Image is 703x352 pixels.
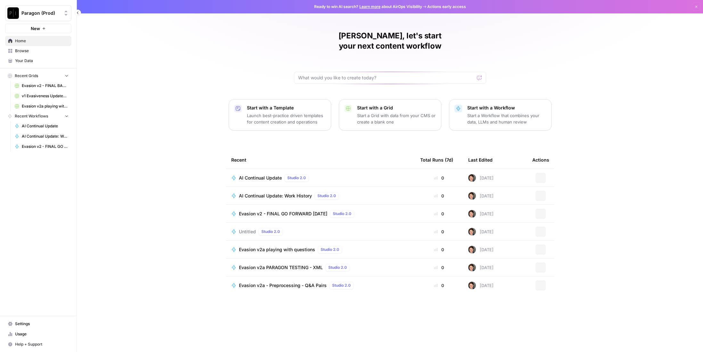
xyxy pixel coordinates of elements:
div: 0 [420,175,458,181]
span: Home [15,38,69,44]
span: Actions early access [427,4,466,10]
a: Browse [5,46,71,56]
a: Settings [5,319,71,329]
h1: [PERSON_NAME], let's start your next content workflow [294,31,486,51]
div: Last Edited [468,151,493,169]
div: [DATE] [468,282,494,289]
span: Untitled [239,228,256,235]
img: Paragon (Prod) Logo [7,7,19,19]
a: Evasion v2a - Preprocessing - Q&A PairsStudio 2.0 [231,282,410,289]
div: [DATE] [468,192,494,200]
div: [DATE] [468,264,494,271]
span: Studio 2.0 [333,211,351,217]
span: Usage [15,331,69,337]
span: Settings [15,321,69,327]
span: Evasion v2a playing with questions [239,246,315,253]
span: Evasion v2a PARAGON TESTING - XML [239,264,323,271]
a: AI Continual Update [12,121,71,131]
span: Paragon (Prod) [21,10,60,16]
img: qw00ik6ez51o8uf7vgx83yxyzow9 [468,282,476,289]
img: qw00ik6ez51o8uf7vgx83yxyzow9 [468,210,476,218]
div: Recent [231,151,410,169]
div: 0 [420,282,458,289]
button: Recent Grids [5,71,71,81]
div: 0 [420,211,458,217]
div: [DATE] [468,246,494,253]
a: Learn more [359,4,380,9]
span: Studio 2.0 [328,265,347,270]
span: v1 Evasiveness Updated for Topics Grid [22,93,69,99]
div: 0 [420,193,458,199]
input: What would you like to create today? [298,75,474,81]
span: Studio 2.0 [321,247,339,252]
div: [DATE] [468,174,494,182]
span: Browse [15,48,69,54]
span: Studio 2.0 [317,193,336,199]
button: Start with a WorkflowStart a Workflow that combines your data, LLMs and human review [449,99,552,131]
button: Help + Support [5,339,71,349]
p: Start with a Grid [357,105,436,111]
span: Studio 2.0 [287,175,306,181]
a: AI Continual Update: Work History [12,131,71,141]
img: qw00ik6ez51o8uf7vgx83yxyzow9 [468,246,476,253]
img: qw00ik6ez51o8uf7vgx83yxyzow9 [468,192,476,200]
a: Evasion v2 - FINAL GO FORWARD [DATE] [12,141,71,152]
a: v1 Evasiveness Updated for Topics Grid [12,91,71,101]
p: Start a Grid with data from your CMS or create a blank one [357,112,436,125]
button: New [5,24,71,33]
span: Ready to win AI search? about AirOps Visibility [314,4,422,10]
a: Evasion v2a PARAGON TESTING - XMLStudio 2.0 [231,264,410,271]
p: Start a Workflow that combines your data, LLMs and human review [467,112,546,125]
span: New [31,25,40,32]
a: Evasion v2 - FINAL GO FORWARD [DATE]Studio 2.0 [231,210,410,218]
span: Studio 2.0 [332,283,351,288]
div: [DATE] [468,228,494,236]
div: Total Runs (7d) [420,151,453,169]
span: Your Data [15,58,69,64]
span: AI Continual Update [22,123,69,129]
a: Evasion v2 - FINAL BACKFILL [DATE] Grid [12,81,71,91]
span: Evasion v2a - Preprocessing - Q&A Pairs [239,282,327,289]
span: Recent Workflows [15,113,48,119]
a: AI Continual Update: Work HistoryStudio 2.0 [231,192,410,200]
span: AI Continual Update [239,175,282,181]
a: Home [5,36,71,46]
span: Evasion v2 - FINAL GO FORWARD [DATE] [22,144,69,149]
div: [DATE] [468,210,494,218]
span: AI Continual Update: Work History [22,133,69,139]
p: Launch best-practice driven templates for content creation and operations [247,112,326,125]
div: 0 [420,228,458,235]
span: Help + Support [15,341,69,347]
p: Start with a Template [247,105,326,111]
div: 0 [420,246,458,253]
button: Start with a GridStart a Grid with data from your CMS or create a blank one [339,99,441,131]
span: Evasion v2 - FINAL GO FORWARD [DATE] [239,211,327,217]
a: AI Continual UpdateStudio 2.0 [231,174,410,182]
img: qw00ik6ez51o8uf7vgx83yxyzow9 [468,174,476,182]
a: Your Data [5,56,71,66]
a: Evasion v2a playing with questions NEW WORKFLOW_TOPIC CATEGORIZATION Grid [12,101,71,111]
span: Recent Grids [15,73,38,79]
p: Start with a Workflow [467,105,546,111]
button: Workspace: Paragon (Prod) [5,5,71,21]
button: Start with a TemplateLaunch best-practice driven templates for content creation and operations [229,99,331,131]
a: UntitledStudio 2.0 [231,228,410,236]
span: Evasion v2 - FINAL BACKFILL [DATE] Grid [22,83,69,89]
span: AI Continual Update: Work History [239,193,312,199]
img: qw00ik6ez51o8uf7vgx83yxyzow9 [468,264,476,271]
div: 0 [420,264,458,271]
a: Evasion v2a playing with questionsStudio 2.0 [231,246,410,253]
span: Studio 2.0 [261,229,280,235]
button: Recent Workflows [5,111,71,121]
div: Actions [532,151,549,169]
span: Evasion v2a playing with questions NEW WORKFLOW_TOPIC CATEGORIZATION Grid [22,103,69,109]
img: qw00ik6ez51o8uf7vgx83yxyzow9 [468,228,476,236]
a: Usage [5,329,71,339]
